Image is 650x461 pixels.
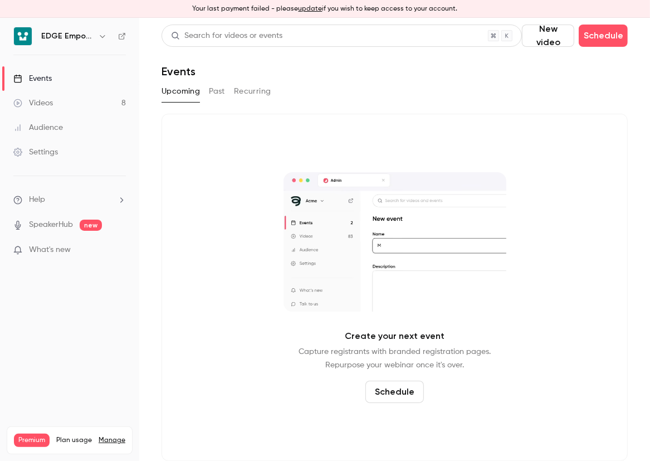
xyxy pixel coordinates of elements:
[299,345,491,372] p: Capture registrants with branded registration pages. Repurpose your webinar once it's over.
[99,436,125,445] a: Manage
[29,244,71,256] span: What's new
[30,65,39,74] img: tab_domain_overview_orange.svg
[41,31,94,42] h6: EDGE Empower
[299,4,322,14] button: update
[80,220,102,231] span: new
[29,194,45,206] span: Help
[579,25,628,47] button: Schedule
[13,122,63,133] div: Audience
[18,29,27,38] img: website_grey.svg
[18,18,27,27] img: logo_orange.svg
[42,66,100,73] div: Domain Overview
[123,66,188,73] div: Keywords by Traffic
[14,27,32,45] img: EDGE Empower
[162,65,196,78] h1: Events
[522,25,574,47] button: New video
[14,434,50,447] span: Premium
[111,65,120,74] img: tab_keywords_by_traffic_grey.svg
[13,147,58,158] div: Settings
[13,194,126,206] li: help-dropdown-opener
[193,4,458,14] p: Your last payment failed - please if you wish to keep access to your account.
[29,219,73,231] a: SpeakerHub
[56,436,92,445] span: Plan usage
[171,30,282,42] div: Search for videos or events
[31,18,55,27] div: v 4.0.25
[29,29,123,38] div: Domain: [DOMAIN_NAME]
[209,83,225,100] button: Past
[13,73,52,84] div: Events
[162,83,200,100] button: Upcoming
[365,381,424,403] button: Schedule
[345,329,444,343] p: Create your next event
[234,83,271,100] button: Recurring
[13,98,53,109] div: Videos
